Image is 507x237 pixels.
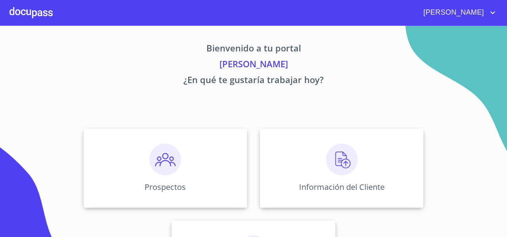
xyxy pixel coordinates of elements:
p: Información del Cliente [299,182,385,192]
p: ¿En qué te gustaría trabajar hoy? [10,73,497,89]
p: [PERSON_NAME] [10,57,497,73]
img: carga.png [326,144,358,175]
img: prospectos.png [149,144,181,175]
p: Prospectos [145,182,186,192]
p: Bienvenido a tu portal [10,42,497,57]
span: [PERSON_NAME] [417,6,488,19]
button: account of current user [417,6,497,19]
